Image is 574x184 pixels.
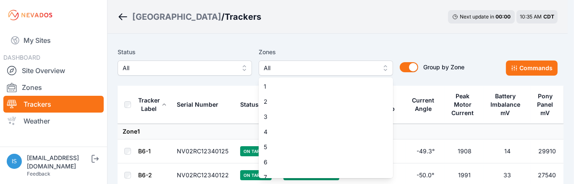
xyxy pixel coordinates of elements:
span: 7 [264,173,378,181]
span: 5 [264,143,378,151]
span: 1 [264,82,378,91]
span: 4 [264,128,378,136]
span: 3 [264,113,378,121]
span: All [264,63,376,73]
span: 6 [264,158,378,166]
button: All [259,60,393,76]
span: 2 [264,97,378,106]
div: All [259,77,393,178]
